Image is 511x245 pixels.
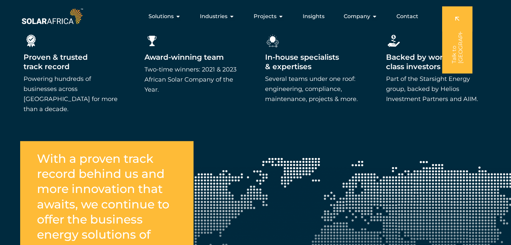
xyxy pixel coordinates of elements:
p: Two-time winners: 2021 & 2023 African Solar Company of the Year. [144,64,246,95]
span: Backed by world-class investors [386,53,453,72]
a: Contact [396,12,418,20]
span: Proven & trusted track record [24,53,88,72]
div: Menu Toggle [84,10,424,23]
p: Several teams under one roof: engineering, compliance, maintenance, projects & more. [265,74,367,104]
span: Award-winning team [144,53,224,62]
span: Industries [200,12,227,20]
p: Part of the Starsight Energy group, backed by Helios Investment Partners and AIIM. [386,74,487,104]
span: Projects [254,12,276,20]
nav: Menu [84,10,424,23]
a: Insights [303,12,325,20]
p: Powering hundreds of businesses across [GEOGRAPHIC_DATA] for more than a decade. [24,74,125,114]
span: Company [344,12,370,20]
span: Solutions [148,12,174,20]
span: In-house specialists & expertises [265,53,339,72]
